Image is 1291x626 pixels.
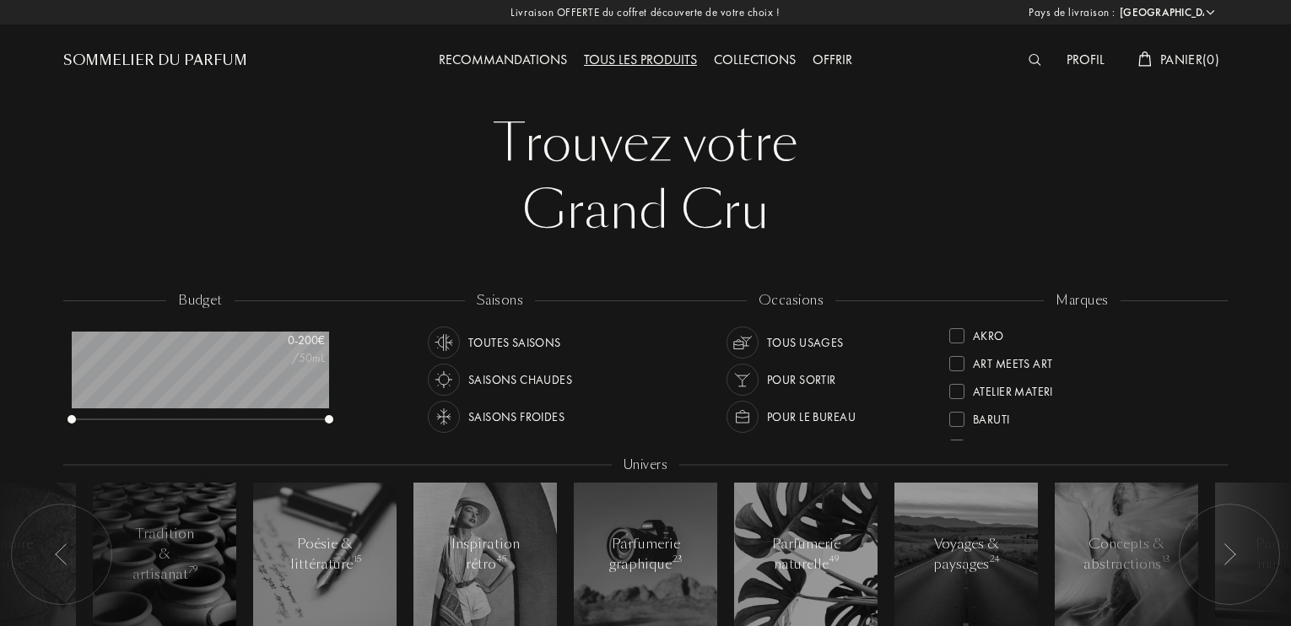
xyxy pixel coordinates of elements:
div: Tous les produits [575,50,705,72]
div: Akro [973,321,1004,344]
div: saisons [465,291,535,310]
div: /50mL [240,349,325,367]
div: Saisons chaudes [468,364,572,396]
div: 0 - 200 € [240,332,325,349]
span: Pays de livraison : [1029,4,1115,21]
img: search_icn_white.svg [1029,54,1041,66]
img: usage_season_cold_white.svg [432,405,456,429]
div: Profil [1058,50,1113,72]
img: usage_season_average_white.svg [432,331,456,354]
img: arr_left.svg [55,543,68,565]
a: Recommandations [430,51,575,68]
div: Parfumerie graphique [609,534,682,575]
div: Parfumerie naturelle [770,534,842,575]
div: Grand Cru [76,177,1215,245]
div: Univers [612,456,679,475]
div: Inspiration rétro [450,534,521,575]
div: budget [166,291,235,310]
a: Collections [705,51,804,68]
img: usage_occasion_party_white.svg [731,368,754,391]
a: Profil [1058,51,1113,68]
img: usage_season_hot_white.svg [432,368,456,391]
span: Panier ( 0 ) [1160,51,1219,68]
div: Recommandations [430,50,575,72]
a: Offrir [804,51,861,68]
div: Pour le bureau [767,401,856,433]
div: Poésie & littérature [289,534,361,575]
div: Baruti [973,405,1010,428]
div: Binet-Papillon [973,433,1056,456]
span: 15 [354,553,361,565]
span: 23 [673,553,683,565]
div: Atelier Materi [973,377,1053,400]
img: cart_white.svg [1138,51,1152,67]
div: marques [1044,291,1120,310]
span: 45 [497,553,506,565]
a: Sommelier du Parfum [63,51,247,71]
div: occasions [747,291,835,310]
div: Toutes saisons [468,326,561,359]
div: Offrir [804,50,861,72]
img: arr_left.svg [1223,543,1236,565]
div: Pour sortir [767,364,836,396]
div: Voyages & paysages [931,534,1002,575]
div: Art Meets Art [973,349,1052,372]
div: Trouvez votre [76,110,1215,177]
img: usage_occasion_work_white.svg [731,405,754,429]
img: usage_occasion_all_white.svg [731,331,754,354]
span: 24 [990,553,1000,565]
div: Collections [705,50,804,72]
a: Tous les produits [575,51,705,68]
span: 49 [829,553,839,565]
div: Tous usages [767,326,844,359]
div: Saisons froides [468,401,564,433]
